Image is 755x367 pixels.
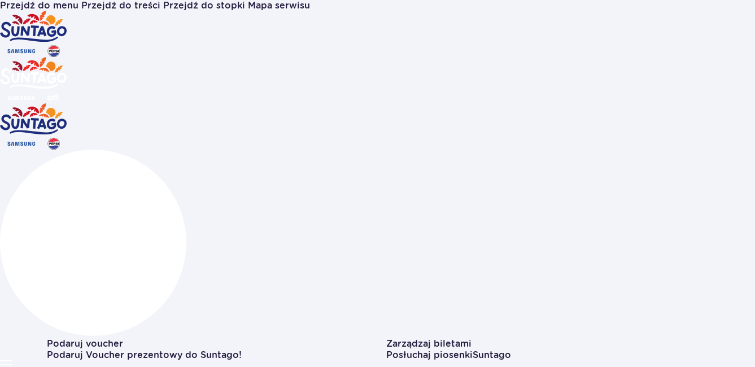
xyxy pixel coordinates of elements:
[473,349,511,360] span: Suntago
[47,349,242,360] a: Podaruj Voucher prezentowy do Suntago!
[386,338,472,349] a: Zarządzaj biletami
[386,349,511,360] span: Posłuchaj piosenki
[47,338,123,349] a: Podaruj voucher
[386,350,511,360] button: Posłuchaj piosenkiSuntago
